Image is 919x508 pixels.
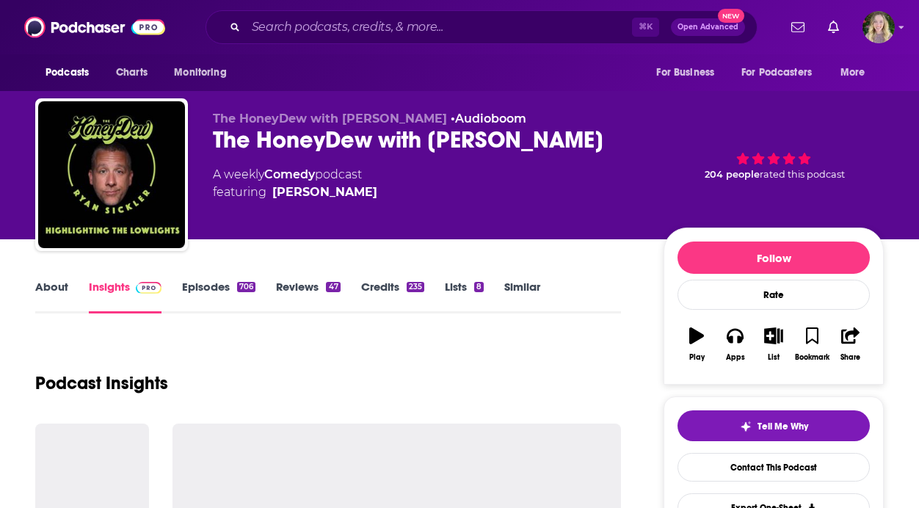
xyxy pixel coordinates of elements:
a: Show notifications dropdown [785,15,810,40]
a: InsightsPodchaser Pro [89,280,161,313]
a: Show notifications dropdown [822,15,845,40]
span: rated this podcast [760,169,845,180]
span: More [840,62,865,83]
button: Bookmark [793,318,831,371]
button: Open AdvancedNew [671,18,745,36]
img: User Profile [862,11,895,43]
img: Podchaser Pro [136,282,161,294]
input: Search podcasts, credits, & more... [246,15,632,39]
span: New [718,9,744,23]
a: Charts [106,59,156,87]
a: Comedy [264,167,315,181]
img: The HoneyDew with Ryan Sickler [38,101,185,248]
span: For Business [656,62,714,83]
a: Credits235 [361,280,424,313]
div: 235 [407,282,424,292]
button: open menu [35,59,108,87]
span: Open Advanced [678,23,738,31]
a: Similar [504,280,540,313]
div: Bookmark [795,353,829,362]
button: open menu [732,59,833,87]
div: List [768,353,780,362]
a: Audioboom [455,112,526,126]
span: The HoneyDew with [PERSON_NAME] [213,112,447,126]
div: A weekly podcast [213,166,377,201]
a: [PERSON_NAME] [272,184,377,201]
a: About [35,280,68,313]
span: Charts [116,62,148,83]
span: Podcasts [46,62,89,83]
div: Apps [726,353,745,362]
img: tell me why sparkle [740,421,752,432]
a: Lists8 [445,280,484,313]
div: Play [689,353,705,362]
div: 204 peoplerated this podcast [664,112,884,203]
button: open menu [164,59,245,87]
div: Share [840,353,860,362]
a: Contact This Podcast [678,453,870,482]
div: Rate [678,280,870,310]
button: Follow [678,242,870,274]
h1: Podcast Insights [35,372,168,394]
button: open menu [646,59,733,87]
div: 47 [326,282,340,292]
button: Show profile menu [862,11,895,43]
span: 204 people [705,169,760,180]
button: open menu [830,59,884,87]
button: Apps [716,318,754,371]
button: Share [832,318,870,371]
div: 8 [474,282,484,292]
span: Logged in as lauren19365 [862,11,895,43]
img: Podchaser - Follow, Share and Rate Podcasts [24,13,165,41]
span: featuring [213,184,377,201]
div: 706 [237,282,255,292]
a: Episodes706 [182,280,255,313]
span: ⌘ K [632,18,659,37]
span: • [451,112,526,126]
div: Search podcasts, credits, & more... [206,10,758,44]
button: tell me why sparkleTell Me Why [678,410,870,441]
a: Reviews47 [276,280,340,313]
span: Tell Me Why [758,421,808,432]
button: Play [678,318,716,371]
span: For Podcasters [741,62,812,83]
span: Monitoring [174,62,226,83]
button: List [755,318,793,371]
